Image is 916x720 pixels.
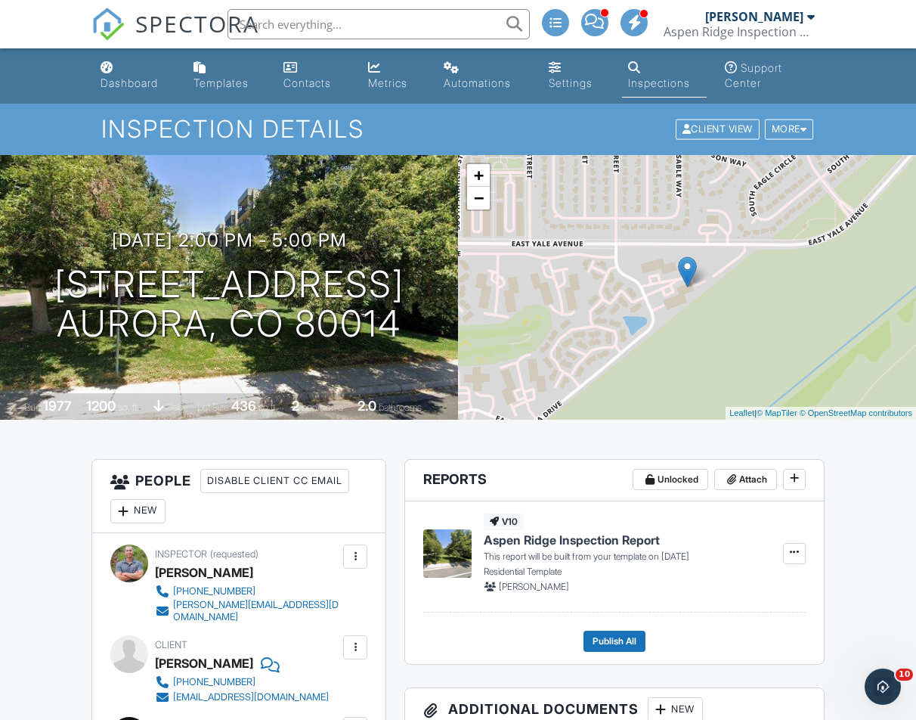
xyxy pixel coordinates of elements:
[94,54,175,98] a: Dashboard
[112,230,347,250] h3: [DATE] 2:00 pm - 5:00 pm
[155,548,207,560] span: Inspector
[757,408,797,417] a: © MapTiler
[379,402,422,413] span: bathrooms
[231,398,256,414] div: 436
[729,408,754,417] a: Leaflet
[135,8,259,39] span: SPECTORA
[622,54,707,98] a: Inspections
[110,499,166,523] div: New
[54,265,404,345] h1: [STREET_ADDRESS] Aurora, CO 80014
[362,54,426,98] a: Metrics
[719,54,822,98] a: Support Center
[368,76,407,89] div: Metrics
[357,398,376,414] div: 2.0
[197,402,229,413] span: Lot Size
[101,116,815,142] h1: Inspection Details
[118,402,139,413] span: sq. ft.
[200,469,349,493] div: Disable Client CC Email
[292,398,299,414] div: 2
[155,690,329,705] a: [EMAIL_ADDRESS][DOMAIN_NAME]
[155,584,339,599] a: [PHONE_NUMBER]
[155,561,253,584] div: [PERSON_NAME]
[705,9,803,24] div: [PERSON_NAME]
[187,54,266,98] a: Templates
[467,187,490,209] a: Zoom out
[210,548,258,560] span: (requested)
[173,691,329,703] div: [EMAIL_ADDRESS][DOMAIN_NAME]
[227,9,530,39] input: Search everything...
[193,76,249,89] div: Templates
[155,675,329,690] a: [PHONE_NUMBER]
[800,408,912,417] a: © OpenStreetMap contributors
[765,119,814,140] div: More
[664,24,815,39] div: Aspen Ridge Inspection Services LLC
[24,402,41,413] span: Built
[173,676,255,688] div: [PHONE_NUMBER]
[628,76,690,89] div: Inspections
[896,669,913,681] span: 10
[543,54,610,98] a: Settings
[91,8,125,41] img: The Best Home Inspection Software - Spectora
[674,123,763,134] a: Client View
[173,585,255,597] div: [PHONE_NUMBER]
[283,76,331,89] div: Contacts
[258,402,277,413] span: sq.ft.
[155,652,253,675] div: [PERSON_NAME]
[173,599,339,623] div: [PERSON_NAME][EMAIL_ADDRESS][DOMAIN_NAME]
[726,407,916,420] div: |
[101,76,158,89] div: Dashboard
[91,20,259,52] a: SPECTORA
[467,164,490,187] a: Zoom in
[865,669,901,705] iframe: Intercom live chat
[92,460,385,533] h3: People
[438,54,530,98] a: Automations (Advanced)
[676,119,760,140] div: Client View
[166,402,183,413] span: slab
[302,402,343,413] span: bedrooms
[43,398,72,414] div: 1977
[725,61,782,89] div: Support Center
[155,639,187,650] span: Client
[549,76,593,89] div: Settings
[155,599,339,623] a: [PERSON_NAME][EMAIL_ADDRESS][DOMAIN_NAME]
[86,398,116,414] div: 1200
[277,54,350,98] a: Contacts
[444,76,511,89] div: Automations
